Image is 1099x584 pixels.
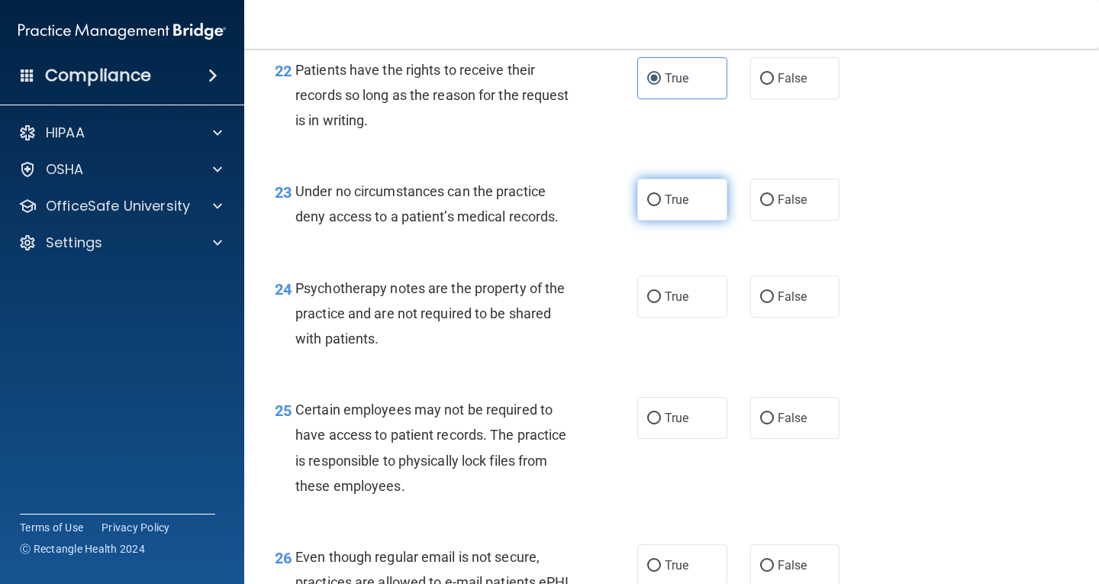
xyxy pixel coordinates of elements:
span: Certain employees may not be required to have access to patient records. The practice is responsi... [295,402,566,494]
a: Privacy Policy [102,520,170,535]
span: True [665,411,688,425]
input: False [760,560,774,572]
a: OSHA [18,160,222,179]
input: False [760,195,774,206]
h4: Compliance [45,65,151,86]
span: 23 [275,183,292,202]
a: Terms of Use [20,520,83,535]
span: True [665,192,688,207]
input: True [647,560,661,572]
input: False [760,292,774,303]
span: False [778,411,807,425]
span: False [778,558,807,573]
input: True [647,73,661,85]
span: Under no circumstances can the practice deny access to a patient’s medical records. [295,183,559,224]
p: OSHA [46,160,84,179]
a: OfficeSafe University [18,197,222,215]
span: 26 [275,549,292,567]
a: Settings [18,234,222,252]
input: True [647,195,661,206]
span: True [665,289,688,304]
a: HIPAA [18,124,222,142]
input: True [647,413,661,424]
input: True [647,292,661,303]
input: False [760,73,774,85]
span: 22 [275,62,292,80]
span: True [665,71,688,86]
img: PMB logo [18,16,226,47]
span: Patients have the rights to receive their records so long as the reason for the request is in wri... [295,62,569,128]
span: Ⓒ Rectangle Health 2024 [20,541,145,557]
span: Psychotherapy notes are the property of the practice and are not required to be shared with patie... [295,280,565,347]
span: 25 [275,402,292,420]
input: False [760,413,774,424]
p: OfficeSafe University [46,197,190,215]
span: 24 [275,280,292,298]
span: True [665,558,688,573]
span: False [778,71,807,86]
span: False [778,289,807,304]
p: HIPAA [46,124,85,142]
p: Settings [46,234,102,252]
span: False [778,192,807,207]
